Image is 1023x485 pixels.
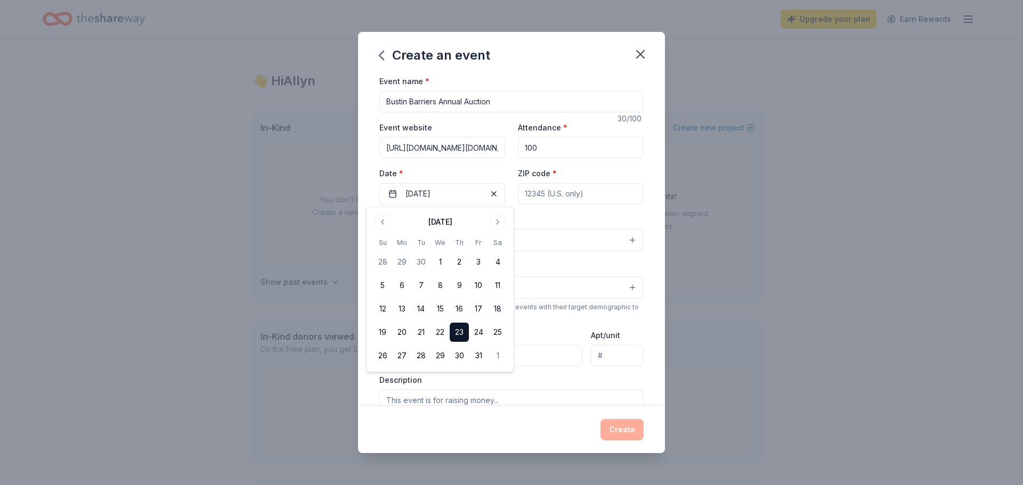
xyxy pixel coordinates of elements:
[411,299,431,318] button: 14
[428,216,452,228] div: [DATE]
[488,252,507,272] button: 4
[373,237,392,248] th: Sunday
[618,112,644,125] div: 30 /100
[488,346,507,365] button: 1
[469,252,488,272] button: 3
[591,345,644,366] input: #
[490,215,505,229] button: Go to next month
[411,276,431,295] button: 7
[431,299,450,318] button: 15
[411,346,431,365] button: 28
[411,237,431,248] th: Tuesday
[488,237,507,248] th: Saturday
[411,323,431,342] button: 21
[450,252,469,272] button: 2
[392,237,411,248] th: Monday
[469,237,488,248] th: Friday
[411,252,431,272] button: 30
[373,276,392,295] button: 5
[392,252,411,272] button: 29
[518,122,567,133] label: Attendance
[379,375,422,385] label: Description
[373,346,392,365] button: 26
[392,346,411,365] button: 27
[469,276,488,295] button: 10
[591,330,620,341] label: Apt/unit
[450,346,469,365] button: 30
[392,276,411,295] button: 6
[379,91,644,112] input: Spring Fundraiser
[373,252,392,272] button: 28
[488,276,507,295] button: 11
[379,183,505,204] button: [DATE]
[379,137,505,158] input: https://www...
[450,299,469,318] button: 16
[431,276,450,295] button: 8
[379,47,490,64] div: Create an event
[469,346,488,365] button: 31
[518,183,644,204] input: 12345 (U.S. only)
[431,346,450,365] button: 29
[373,299,392,318] button: 12
[431,237,450,248] th: Wednesday
[392,299,411,318] button: 13
[392,323,411,342] button: 20
[379,168,505,179] label: Date
[488,299,507,318] button: 18
[379,122,432,133] label: Event website
[518,168,557,179] label: ZIP code
[450,237,469,248] th: Thursday
[450,323,469,342] button: 23
[431,252,450,272] button: 1
[488,323,507,342] button: 25
[469,299,488,318] button: 17
[450,276,469,295] button: 9
[431,323,450,342] button: 22
[379,76,429,87] label: Event name
[518,137,644,158] input: 20
[469,323,488,342] button: 24
[373,323,392,342] button: 19
[375,215,390,229] button: Go to previous month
